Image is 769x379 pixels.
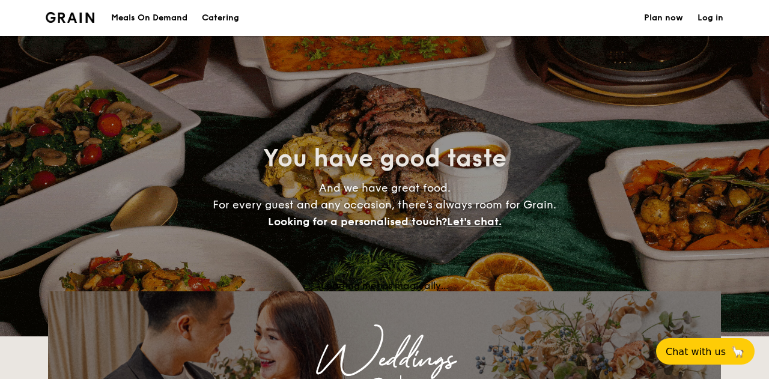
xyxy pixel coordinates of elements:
div: Weddings [154,349,615,371]
button: Chat with us🦙 [656,338,755,365]
span: Chat with us [666,346,726,357]
span: Let's chat. [447,215,502,228]
span: 🦙 [731,345,745,359]
img: Grain [46,12,94,23]
div: Loading menus magically... [48,280,721,291]
a: Logotype [46,12,94,23]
